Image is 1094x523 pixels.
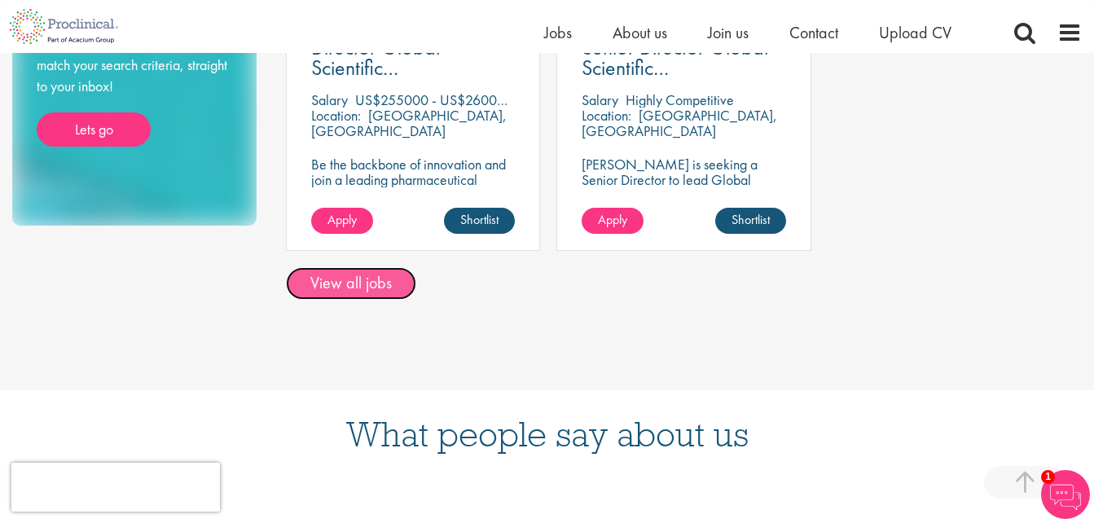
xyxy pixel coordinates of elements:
a: Lets go [37,112,151,147]
a: View all jobs [286,267,416,300]
a: Apply [311,208,373,234]
iframe: reCAPTCHA [11,463,220,512]
span: Director Global Scientific Communications [311,33,447,102]
span: Location: [311,106,361,125]
span: 1 [1041,470,1055,484]
a: About us [613,22,667,43]
a: Apply [582,208,644,234]
a: Shortlist [715,208,786,234]
span: Apply [598,211,627,228]
span: Salary [582,90,618,109]
a: Upload CV [879,22,951,43]
p: [GEOGRAPHIC_DATA], [GEOGRAPHIC_DATA] [582,106,777,140]
a: Join us [708,22,749,43]
p: [PERSON_NAME] is seeking a Senior Director to lead Global Scientific Communications to join our c... [582,156,785,234]
a: Shortlist [444,208,515,234]
p: US$255000 - US$260000 per annum [355,90,575,109]
a: Contact [789,22,838,43]
p: Be the backbone of innovation and join a leading pharmaceutical company to help keep life-changin... [311,156,515,249]
p: [GEOGRAPHIC_DATA], [GEOGRAPHIC_DATA] [311,106,507,140]
p: Highly Competitive [626,90,734,109]
span: Salary [311,90,348,109]
span: Senior Director Global Scientific Communications [582,33,768,102]
a: Jobs [544,22,572,43]
a: Senior Director Global Scientific Communications [582,37,785,78]
span: Apply [327,211,357,228]
img: Chatbot [1041,470,1090,519]
div: Take the hassle out of job hunting and receive the latest jobs that match your search criteria, s... [37,13,232,147]
span: Location: [582,106,631,125]
a: Director Global Scientific Communications [311,37,515,78]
